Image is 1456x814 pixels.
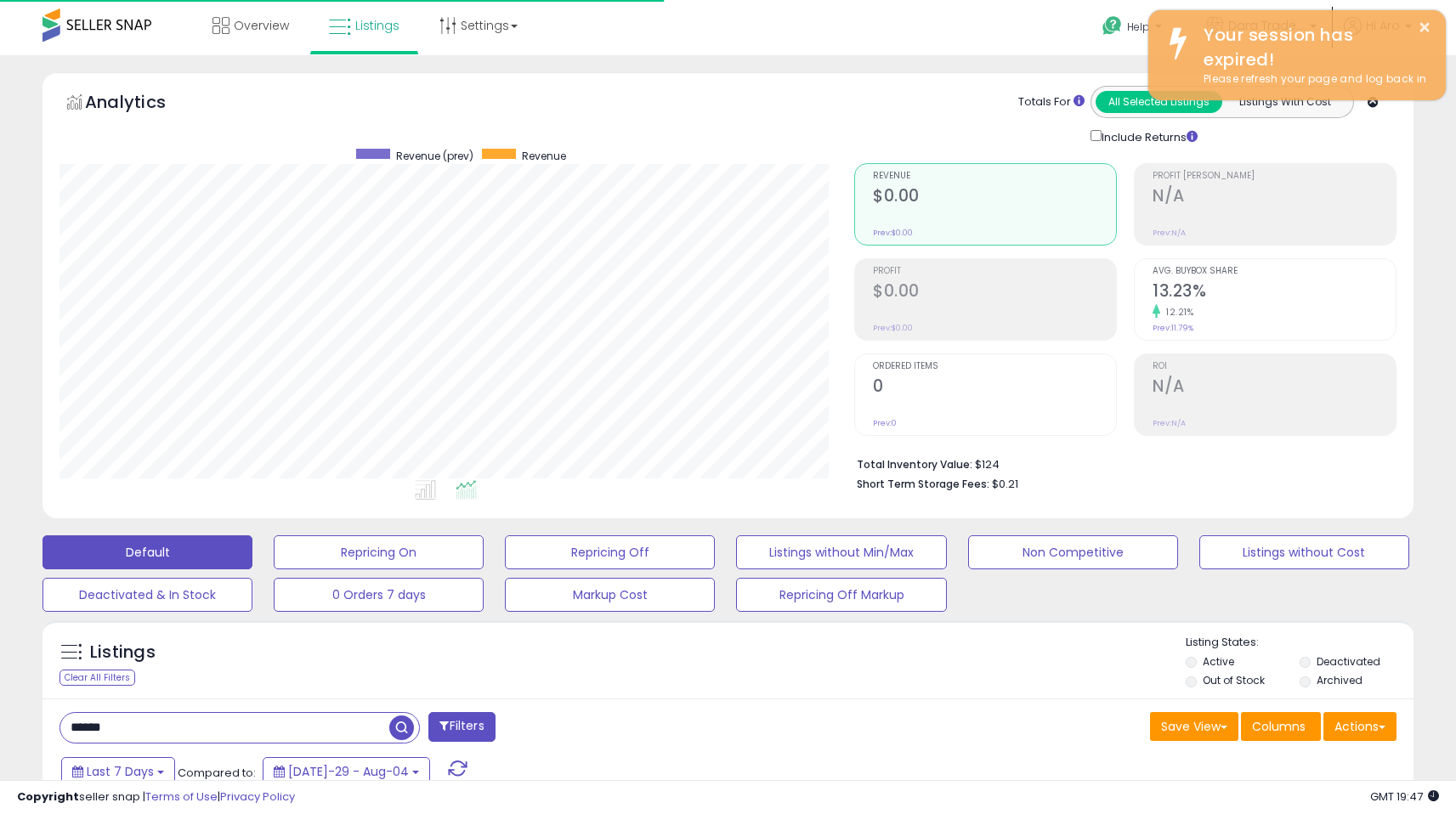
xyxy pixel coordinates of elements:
[1096,91,1222,113] button: All Selected Listings
[17,789,295,806] div: seller snap | |
[1203,654,1234,669] label: Active
[1153,228,1186,238] small: Prev: N/A
[873,281,1116,304] h2: $0.00
[1191,23,1433,71] div: Your session has expired!
[873,186,1116,209] h2: $0.00
[1191,71,1433,88] div: Please refresh your page and log back in
[1089,3,1179,55] a: Help
[968,535,1178,569] button: Non Competitive
[1127,20,1150,34] span: Help
[42,578,252,612] button: Deactivated & In Stock
[85,90,199,118] h5: Analytics
[873,323,913,333] small: Prev: $0.00
[87,763,154,780] span: Last 7 Days
[522,149,566,163] span: Revenue
[1153,172,1396,181] span: Profit [PERSON_NAME]
[1252,718,1306,735] span: Columns
[1153,281,1396,304] h2: 13.23%
[1199,535,1409,569] button: Listings without Cost
[42,535,252,569] button: Default
[90,641,156,664] h5: Listings
[1317,654,1380,669] label: Deactivated
[1153,376,1396,399] h2: N/A
[234,17,289,34] span: Overview
[1241,712,1321,741] button: Columns
[505,578,715,612] button: Markup Cost
[1203,673,1265,687] label: Out of Stock
[1078,127,1218,146] div: Include Returns
[873,172,1116,181] span: Revenue
[505,535,715,569] button: Repricing Off
[1418,17,1431,38] button: ×
[1153,418,1186,428] small: Prev: N/A
[1160,306,1193,319] small: 12.21%
[145,789,218,805] a: Terms of Use
[59,670,135,686] div: Clear All Filters
[274,578,484,612] button: 0 Orders 7 days
[736,578,946,612] button: Repricing Off Markup
[263,757,430,786] button: [DATE]-29 - Aug-04
[873,267,1116,276] span: Profit
[17,789,79,805] strong: Copyright
[1102,15,1123,37] i: Get Help
[428,712,495,742] button: Filters
[1150,712,1238,741] button: Save View
[857,477,989,491] b: Short Term Storage Fees:
[1186,635,1414,651] p: Listing States:
[220,789,295,805] a: Privacy Policy
[992,476,1018,492] span: $0.21
[1317,673,1363,687] label: Archived
[1323,712,1397,741] button: Actions
[873,376,1116,399] h2: 0
[396,149,473,163] span: Revenue (prev)
[873,228,913,238] small: Prev: $0.00
[873,418,897,428] small: Prev: 0
[857,457,972,472] b: Total Inventory Value:
[288,763,409,780] span: [DATE]-29 - Aug-04
[873,362,1116,371] span: Ordered Items
[1153,186,1396,209] h2: N/A
[355,17,399,34] span: Listings
[1153,267,1396,276] span: Avg. Buybox Share
[61,757,175,786] button: Last 7 Days
[1153,362,1396,371] span: ROI
[736,535,946,569] button: Listings without Min/Max
[857,453,1384,473] li: $124
[1018,94,1085,110] div: Totals For
[1221,91,1348,113] button: Listings With Cost
[274,535,484,569] button: Repricing On
[1153,323,1193,333] small: Prev: 11.79%
[1370,789,1439,805] span: 2025-08-13 19:47 GMT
